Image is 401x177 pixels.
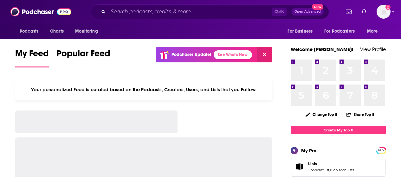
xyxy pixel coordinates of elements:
input: Search podcasts, credits, & more... [108,7,272,17]
span: Ctrl K [272,8,287,16]
span: For Podcasters [324,27,355,36]
span: Monitoring [75,27,98,36]
a: My Feed [15,48,49,67]
button: Share Top 8 [346,108,375,121]
a: Popular Feed [56,48,110,67]
a: View Profile [360,46,386,52]
span: Lists [308,161,317,167]
button: Change Top 8 [302,111,341,118]
span: Popular Feed [56,48,110,63]
span: For Business [288,27,313,36]
a: Show notifications dropdown [359,6,369,17]
a: 1 podcast list [308,168,329,172]
a: 0 episode lists [330,168,354,172]
span: Charts [50,27,64,36]
p: Podchaser Update! [171,52,211,57]
div: Your personalized Feed is curated based on the Podcasts, Creators, Users, and Lists that you Follow. [15,79,272,100]
button: open menu [363,25,386,37]
button: open menu [283,25,320,37]
img: Podchaser - Follow, Share and Rate Podcasts [10,6,71,18]
a: Show notifications dropdown [343,6,354,17]
button: Show profile menu [377,5,391,19]
span: Open Advanced [294,10,321,13]
a: Lists [308,161,354,167]
button: open menu [15,25,47,37]
div: My Pro [301,148,317,154]
span: Podcasts [20,27,38,36]
button: Open AdvancedNew [292,8,324,16]
a: Charts [46,25,68,37]
span: Lists [291,158,386,175]
span: , [329,168,330,172]
span: More [367,27,378,36]
div: Search podcasts, credits, & more... [91,4,329,19]
span: Logged in as WPubPR1 [377,5,391,19]
a: Welcome [PERSON_NAME]! [291,46,353,52]
a: Lists [293,162,306,171]
span: New [312,4,323,10]
svg: Add a profile image [385,5,391,10]
a: PRO [377,148,385,153]
img: User Profile [377,5,391,19]
span: My Feed [15,48,49,63]
button: open menu [320,25,364,37]
a: See What's New [214,50,252,59]
a: Create My Top 8 [291,126,386,134]
button: open menu [71,25,106,37]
